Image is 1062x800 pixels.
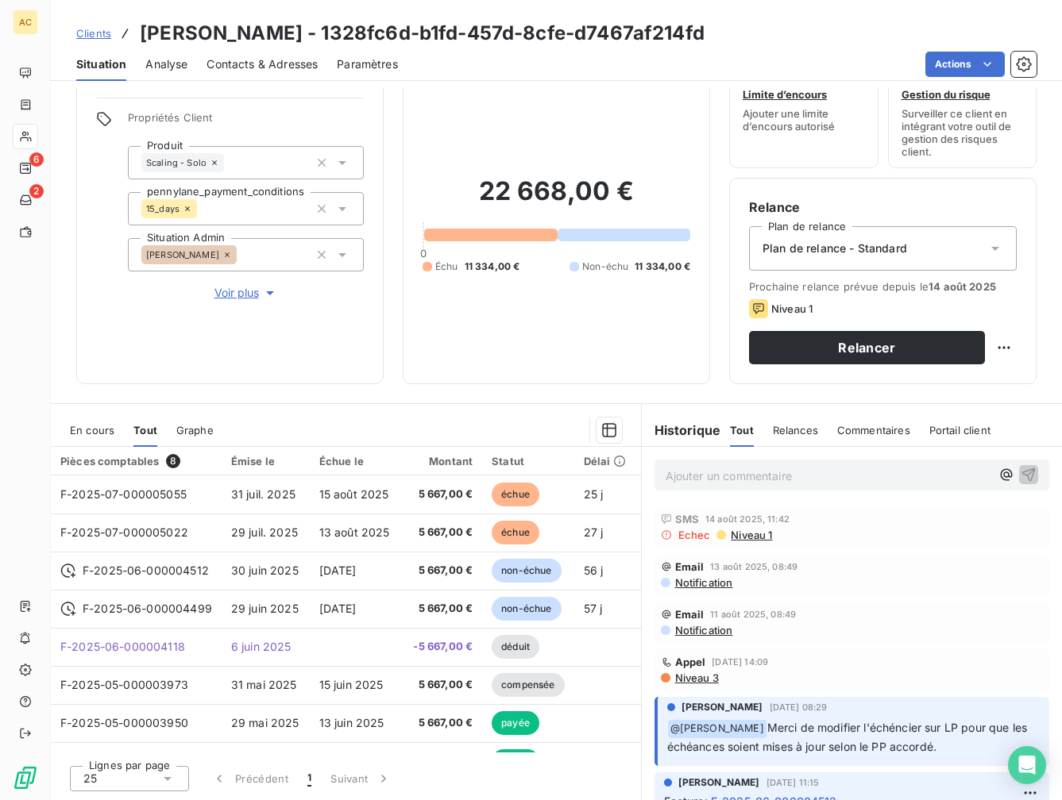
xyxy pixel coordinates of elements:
h6: Historique [642,421,721,440]
span: Graphe [176,424,214,437]
a: Clients [76,25,111,41]
button: 1 [298,762,321,795]
span: [DATE] 08:29 [770,702,828,712]
span: 15 août 2025 [319,487,389,501]
button: Précédent [202,762,298,795]
span: Portail client [929,424,991,437]
span: Limite d’encours [743,88,827,101]
span: @ [PERSON_NAME] [668,720,767,738]
span: 13 août 2025 [319,525,390,539]
span: 6 juin 2025 [231,640,292,653]
span: 15_days [146,204,180,213]
span: [DATE] 11:15 [767,778,820,787]
span: [PERSON_NAME] [682,700,763,714]
span: [DATE] 14:09 [712,657,768,667]
span: 29 juin 2025 [231,602,299,615]
span: [PERSON_NAME] [678,775,760,790]
h6: Relance [749,198,1017,217]
span: En cours [70,424,114,437]
img: Logo LeanPay [13,765,38,790]
span: Commentaires [837,424,910,437]
span: F-2025-06-000004499 [83,601,212,617]
h3: [PERSON_NAME] - 1328fc6d-b1fd-457d-8cfe-d7467af214fd [140,19,705,48]
span: Niveau 1 [729,529,772,541]
div: Pièces comptables [60,454,212,468]
span: 29 juil. 2025 [231,525,298,539]
span: 31 mai 2025 [231,678,297,691]
div: Open Intercom Messenger [1008,746,1046,784]
span: 5 667,00 € [408,677,473,693]
span: 0 [420,247,427,260]
span: Contacts & Adresses [207,56,318,72]
button: Actions [925,52,1005,77]
span: Email [675,560,705,573]
span: déduit [492,635,539,659]
a: 2 [13,187,37,213]
span: Propriétés Client [128,111,364,133]
span: 57 j [584,602,603,615]
span: Scaling - Solo [146,158,207,167]
span: Clients [76,27,111,40]
span: échue [492,521,539,544]
span: Notification [674,576,733,589]
span: 56 j [584,563,604,577]
span: F-2025-06-000004512 [83,563,209,579]
span: 29 mai 2025 [231,716,299,729]
button: Gestion du risqueSurveiller ce client en intégrant votre outil de gestion des risques client. [888,46,1037,168]
span: Analyse [145,56,187,72]
span: Ajouter une limite d’encours autorisé [743,107,865,133]
span: 5 667,00 € [408,563,473,579]
span: Gestion du risque [902,88,991,101]
span: Prochaine relance prévue depuis le [749,280,1017,293]
span: Voir plus [214,285,278,301]
span: 13 août 2025, 08:49 [710,562,797,571]
span: F-2025-05-000003950 [60,716,188,729]
button: Suivant [321,762,401,795]
span: 30 juin 2025 [231,563,299,577]
span: Notification [674,624,733,637]
span: 2 [29,184,44,198]
button: Voir plus [128,284,364,302]
div: Délai [584,455,627,467]
span: -5 667,00 € [408,639,473,655]
span: Niveau 3 [674,671,719,684]
span: Tout [730,424,754,437]
span: payée [492,749,539,773]
span: 13 juin 2025 [319,716,384,729]
span: compensée [492,673,564,697]
span: 6 [29,152,44,167]
span: 14 août 2025 [929,280,996,293]
span: échue [492,483,539,506]
span: 11 334,00 € [635,260,690,274]
span: Situation [76,56,126,72]
span: 31 juil. 2025 [231,487,295,501]
span: 5 667,00 € [408,487,473,502]
div: Échue le [319,455,390,467]
span: Tout [133,424,157,437]
span: 5 667,00 € [408,601,473,617]
span: SMS [675,513,699,525]
span: 8 [166,454,180,468]
h2: 22 668,00 € [423,175,690,223]
input: Ajouter une valeur [197,202,210,216]
span: Échu [435,260,458,274]
span: Plan de relance - Standard [763,240,907,256]
span: [PERSON_NAME] [146,250,219,260]
span: 5 667,00 € [408,715,473,731]
span: Niveau 1 [771,302,813,315]
span: 25 [83,771,97,787]
input: Ajouter une valeur [237,248,249,262]
button: Limite d’encoursAjouter une limite d’encours autorisé [729,46,879,168]
span: 25 j [584,487,604,501]
a: 6 [13,156,37,181]
span: Email [675,608,705,621]
span: Relances [773,424,818,437]
span: Non-échu [582,260,628,274]
div: Émise le [231,455,300,467]
span: F-2025-07-000005022 [60,525,188,539]
div: AC [13,10,38,35]
span: payée [492,711,539,735]
span: 5 667,00 € [408,525,473,540]
div: Montant [408,455,473,467]
span: 27 j [584,525,604,539]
